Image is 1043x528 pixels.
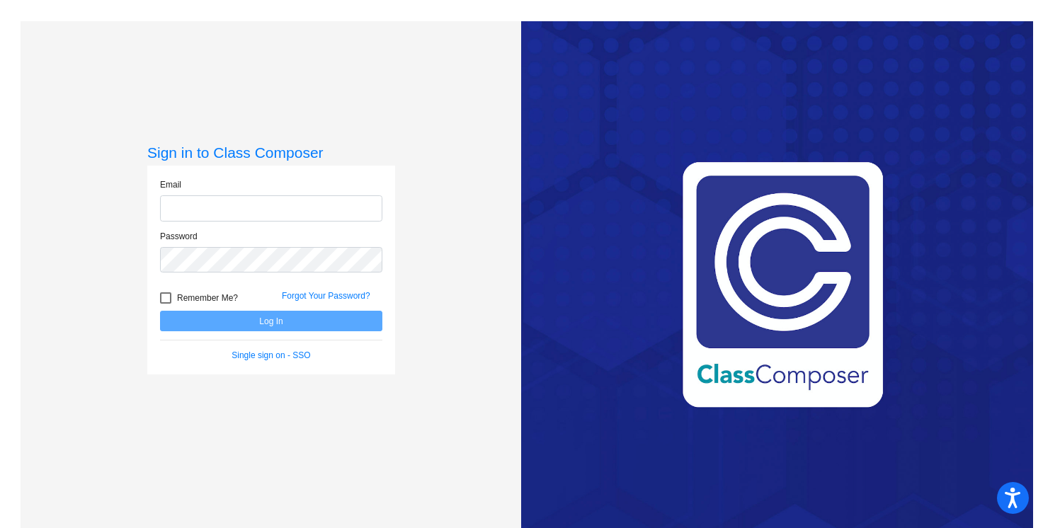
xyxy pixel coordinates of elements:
[160,311,382,331] button: Log In
[282,291,370,301] a: Forgot Your Password?
[177,289,238,306] span: Remember Me?
[160,178,181,191] label: Email
[147,144,395,161] h3: Sign in to Class Composer
[232,350,310,360] a: Single sign on - SSO
[160,230,198,243] label: Password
